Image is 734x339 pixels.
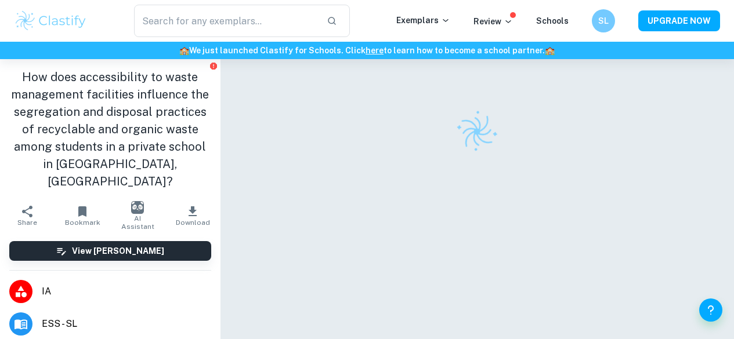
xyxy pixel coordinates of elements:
[110,199,165,232] button: AI Assistant
[209,61,218,70] button: Report issue
[699,298,722,322] button: Help and Feedback
[165,199,220,232] button: Download
[9,68,211,190] h1: How does accessibility to waste management facilities influence the segregation and disposal prac...
[536,16,569,25] a: Schools
[42,285,211,298] span: IA
[545,46,555,55] span: 🏫
[473,15,513,28] p: Review
[65,218,100,227] span: Bookmark
[117,214,158,231] span: AI Assistant
[42,317,211,331] span: ESS - SL
[638,10,720,31] button: UPGRADE NOW
[55,199,110,232] button: Bookmark
[396,14,450,27] p: Exemplars
[72,245,164,257] h6: View [PERSON_NAME]
[131,201,144,214] img: AI Assistant
[449,103,505,160] img: Clastify logo
[176,218,210,227] span: Download
[9,241,211,261] button: View [PERSON_NAME]
[366,46,384,55] a: here
[2,44,732,57] h6: We just launched Clastify for Schools. Click to learn how to become a school partner.
[179,46,189,55] span: 🏫
[14,9,88,32] img: Clastify logo
[17,218,37,227] span: Share
[592,9,615,32] button: SL
[134,5,317,37] input: Search for any exemplars...
[597,14,610,27] h6: SL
